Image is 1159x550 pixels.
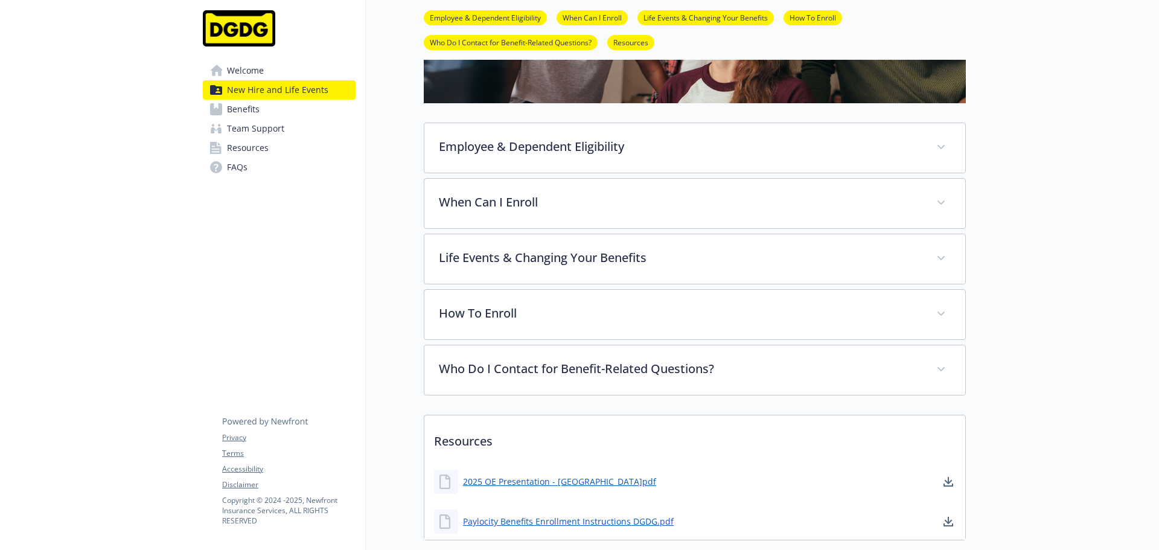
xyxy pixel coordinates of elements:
a: Employee & Dependent Eligibility [424,11,547,23]
p: When Can I Enroll [439,193,922,211]
a: Welcome [203,61,356,80]
a: Paylocity Benefits Enrollment Instructions DGDG.pdf [463,515,674,528]
div: How To Enroll [424,290,965,339]
a: Life Events & Changing Your Benefits [637,11,774,23]
p: Copyright © 2024 - 2025 , Newfront Insurance Services, ALL RIGHTS RESERVED [222,495,355,526]
span: Benefits [227,100,260,119]
p: How To Enroll [439,304,922,322]
a: 2025 OE Presentation - [GEOGRAPHIC_DATA]pdf [463,475,656,488]
a: Benefits [203,100,356,119]
a: Resources [203,138,356,158]
span: New Hire and Life Events [227,80,328,100]
a: When Can I Enroll [557,11,628,23]
p: Employee & Dependent Eligibility [439,138,922,156]
span: Welcome [227,61,264,80]
p: Life Events & Changing Your Benefits [439,249,922,267]
span: Resources [227,138,269,158]
a: Disclaimer [222,479,355,490]
div: When Can I Enroll [424,179,965,228]
a: Team Support [203,119,356,138]
p: Resources [424,415,965,460]
a: FAQs [203,158,356,177]
a: Who Do I Contact for Benefit-Related Questions? [424,36,598,48]
div: Life Events & Changing Your Benefits [424,234,965,284]
a: New Hire and Life Events [203,80,356,100]
a: How To Enroll [784,11,842,23]
div: Who Do I Contact for Benefit-Related Questions? [424,345,965,395]
a: Accessibility [222,464,355,475]
a: Privacy [222,432,355,443]
span: Team Support [227,119,284,138]
span: FAQs [227,158,247,177]
p: Who Do I Contact for Benefit-Related Questions? [439,360,922,378]
a: Resources [607,36,654,48]
a: download document [941,475,956,489]
a: Terms [222,448,355,459]
a: download document [941,514,956,529]
div: Employee & Dependent Eligibility [424,123,965,173]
